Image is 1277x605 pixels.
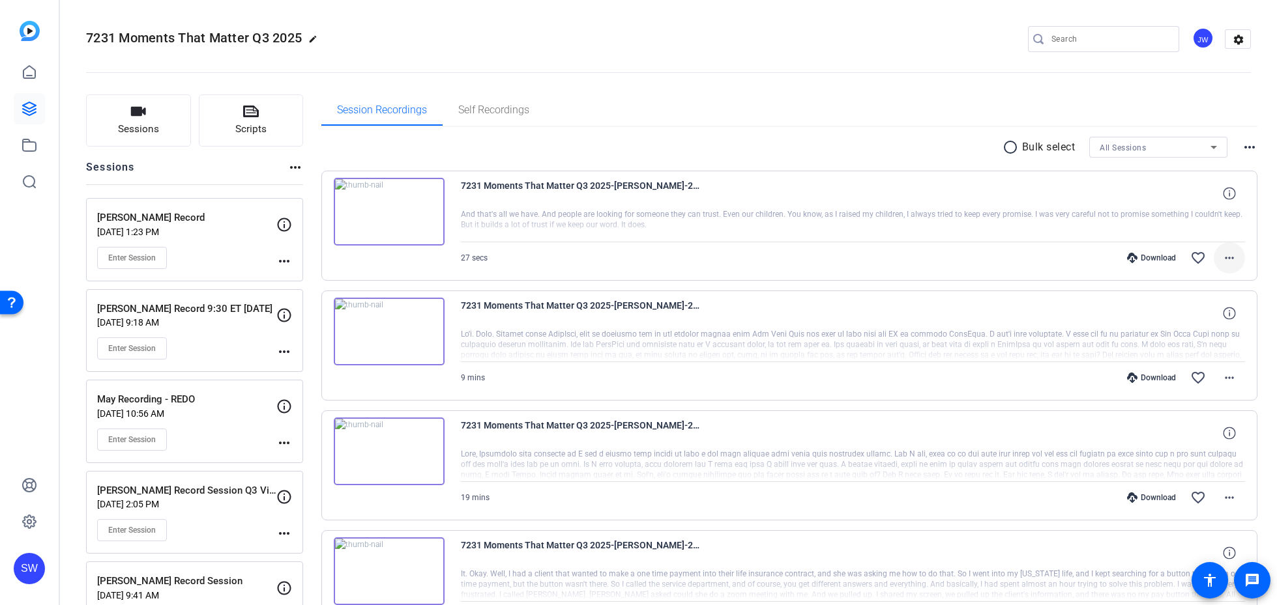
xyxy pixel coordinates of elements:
[461,178,702,209] span: 7231 Moments That Matter Q3 2025-[PERSON_NAME]-2025-08-28-13-23-49-423-0
[334,417,445,485] img: thumb-nail
[1202,572,1218,588] mat-icon: accessibility
[20,21,40,41] img: blue-gradient.svg
[1190,490,1206,505] mat-icon: favorite_border
[97,210,276,225] p: [PERSON_NAME] Record
[108,525,156,535] span: Enter Session
[86,160,135,184] h2: Sessions
[1244,572,1260,588] mat-icon: message
[97,590,276,600] p: [DATE] 9:41 AM
[199,94,304,147] button: Scripts
[235,122,267,137] span: Scripts
[97,574,276,589] p: [PERSON_NAME] Record Session
[276,435,292,451] mat-icon: more_horiz
[276,526,292,541] mat-icon: more_horiz
[97,519,167,541] button: Enter Session
[97,408,276,419] p: [DATE] 10:56 AM
[97,429,167,451] button: Enter Session
[1051,31,1169,47] input: Search
[108,253,156,263] span: Enter Session
[97,392,276,407] p: May Recording - REDO
[97,337,167,359] button: Enter Session
[14,553,45,584] div: SW
[1190,370,1206,386] mat-icon: favorite_border
[461,537,702,569] span: 7231 Moments That Matter Q3 2025-[PERSON_NAME]-2025-08-28-12-48-22-099-0
[461,373,485,382] span: 9 mins
[97,247,167,269] button: Enter Session
[458,105,529,115] span: Self Recordings
[97,302,276,317] p: [PERSON_NAME] Record 9:30 ET [DATE]
[97,483,276,498] p: [PERSON_NAME] Record Session Q3 Videos
[287,160,303,175] mat-icon: more_horiz
[337,105,427,115] span: Session Recordings
[1121,253,1182,263] div: Download
[1022,139,1076,155] p: Bulk select
[86,30,302,46] span: 7231 Moments That Matter Q3 2025
[334,178,445,246] img: thumb-nail
[108,434,156,445] span: Enter Session
[1121,373,1182,383] div: Download
[1222,250,1237,266] mat-icon: more_horiz
[1192,27,1214,49] div: JW
[118,122,159,137] span: Sessions
[97,227,276,237] p: [DATE] 1:23 PM
[1226,30,1252,49] mat-icon: settings
[1003,139,1022,155] mat-icon: radio_button_unchecked
[97,499,276,509] p: [DATE] 2:05 PM
[461,493,490,502] span: 19 mins
[1190,250,1206,266] mat-icon: favorite_border
[86,94,191,147] button: Sessions
[461,253,488,262] span: 27 secs
[461,298,702,329] span: 7231 Moments That Matter Q3 2025-[PERSON_NAME]-2025-08-28-13-14-45-510-0
[97,317,276,328] p: [DATE] 9:18 AM
[1100,143,1146,152] span: All Sessions
[1192,27,1215,50] ngx-avatar: Jon Williams
[1121,492,1182,503] div: Download
[461,417,702,449] span: 7231 Moments That Matter Q3 2025-[PERSON_NAME]-2025-08-28-12-52-34-881-0
[334,537,445,605] img: thumb-nail
[276,344,292,359] mat-icon: more_horiz
[1242,139,1257,155] mat-icon: more_horiz
[276,253,292,269] mat-icon: more_horiz
[108,343,156,354] span: Enter Session
[1222,370,1237,386] mat-icon: more_horiz
[1222,490,1237,505] mat-icon: more_horiz
[334,298,445,365] img: thumb-nail
[308,35,324,50] mat-icon: edit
